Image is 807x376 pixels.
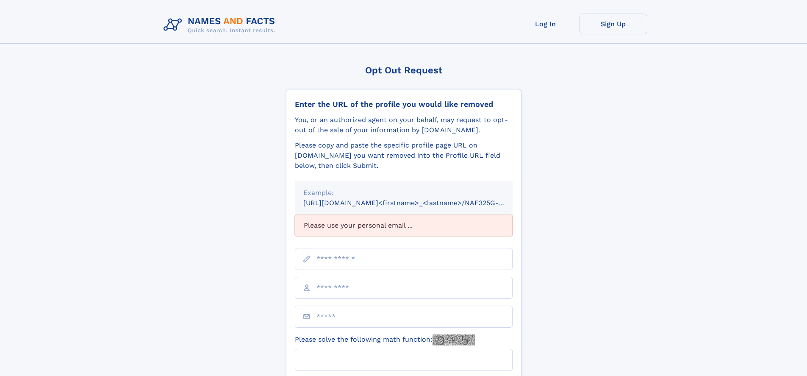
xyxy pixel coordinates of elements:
div: Please use your personal email ... [295,215,513,236]
div: Example: [303,188,504,198]
div: Please copy and paste the specific profile page URL on [DOMAIN_NAME] you want removed into the Pr... [295,140,513,171]
label: Please solve the following math function: [295,334,475,345]
img: Logo Names and Facts [160,14,282,36]
div: You, or an authorized agent on your behalf, may request to opt-out of the sale of your informatio... [295,115,513,135]
small: [URL][DOMAIN_NAME]<firstname>_<lastname>/NAF325G-xxxxxxxx [303,199,529,207]
a: Log In [512,14,580,34]
div: Enter the URL of the profile you would like removed [295,100,513,109]
a: Sign Up [580,14,647,34]
div: Opt Out Request [286,65,521,75]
